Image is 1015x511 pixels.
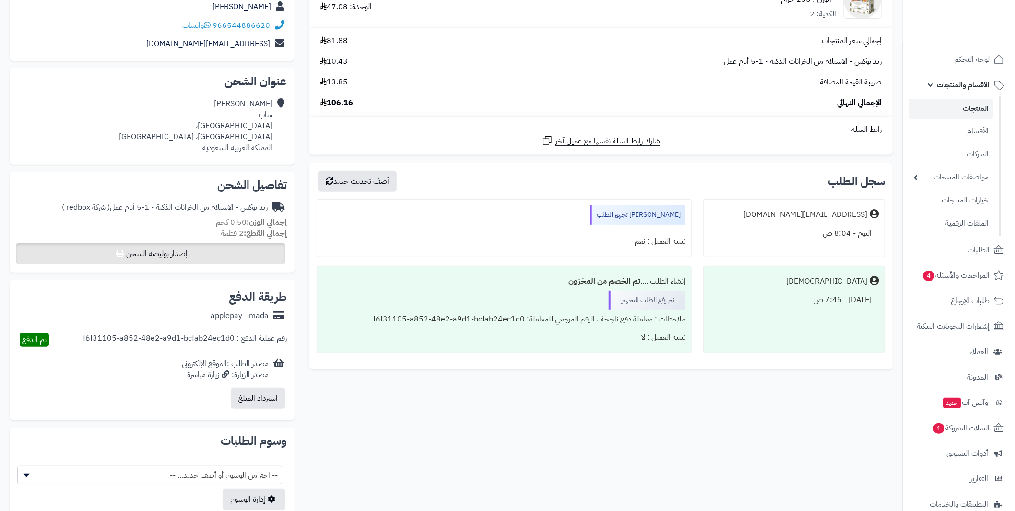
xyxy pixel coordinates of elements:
[313,124,889,135] div: رابط السلة
[323,310,685,329] div: ملاحظات : معاملة دفع ناجحة ، الرقم المرجعي للمعاملة: f6f31105-a852-48e2-a9d1-bcfab24ec1d0
[909,289,1009,312] a: طلبات الإرجاع
[909,99,993,119] a: المنتجات
[17,76,287,87] h2: عنوان الشحن
[231,388,285,409] button: استرداد المبلغ
[942,396,988,409] span: وآتس آب
[568,275,640,287] b: تم الخصم من المخزون
[909,315,1009,338] a: إشعارات التحويلات البنكية
[909,340,1009,363] a: العملاء
[320,1,372,12] div: الوحدة: 47.08
[590,205,685,225] div: [PERSON_NAME] تجهيز الطلب
[323,272,685,291] div: إنشاء الطلب ....
[244,227,287,239] strong: إجمالي القطع:
[709,291,879,309] div: [DATE] - 7:46 ص
[221,227,287,239] small: 2 قطعة
[922,270,935,282] span: 4
[909,442,1009,465] a: أدوات التسويق
[917,320,990,333] span: إشعارات التحويلات البنكية
[724,56,882,67] span: ريد بوكس - الاستلام من الخزانات الذكية - 1-5 أيام عمل
[930,498,988,511] span: التطبيقات والخدمات
[182,358,269,380] div: مصدر الطلب :الموقع الإلكتروني
[909,167,993,188] a: مواصفات المنتجات
[932,423,945,434] span: 1
[229,291,287,303] h2: طريقة الدفع
[323,232,685,251] div: تنبيه العميل : نعم
[909,238,1009,261] a: الطلبات
[937,78,990,92] span: الأقسام والمنتجات
[909,144,993,165] a: الماركات
[943,398,961,408] span: جديد
[954,53,990,66] span: لوحة التحكم
[17,435,287,447] h2: وسوم الطلبات
[320,56,348,67] span: 10.43
[909,366,1009,389] a: المدونة
[932,421,990,435] span: السلات المتروكة
[216,216,287,228] small: 0.50 كجم
[223,489,285,510] a: إدارة الوسوم
[119,98,272,153] div: [PERSON_NAME] ساب [GEOGRAPHIC_DATA]، [GEOGRAPHIC_DATA]، [GEOGRAPHIC_DATA] المملكة العربية السعودية
[555,136,660,147] span: شارك رابط السلة نفسها مع عميل آخر
[909,213,993,234] a: الملفات الرقمية
[909,416,1009,440] a: السلات المتروكة1
[212,20,270,31] a: 966544886620
[212,1,271,12] a: [PERSON_NAME]
[211,310,269,321] div: applepay - mada
[83,333,287,347] div: رقم عملية الدفع : f6f31105-a852-48e2-a9d1-bcfab24ec1d0
[909,467,1009,490] a: التقارير
[970,472,988,486] span: التقارير
[810,9,836,20] div: الكمية: 2
[320,77,348,88] span: 13.85
[62,202,268,213] div: ريد بوكس - الاستلام من الخزانات الذكية - 1-5 أيام عمل
[182,20,211,31] a: واتساب
[837,97,882,108] span: الإجمالي النهائي
[320,36,348,47] span: 81.88
[828,176,885,187] h3: سجل الطلب
[323,328,685,347] div: تنبيه العميل : لا
[146,38,270,49] a: [EMAIL_ADDRESS][DOMAIN_NAME]
[968,243,990,257] span: الطلبات
[542,135,660,147] a: شارك رابط السلة نفسها مع عميل آخر
[909,190,993,211] a: خيارات المنتجات
[909,48,1009,71] a: لوحة التحكم
[822,36,882,47] span: إجمالي سعر المنتجات
[744,209,867,220] div: [EMAIL_ADDRESS][DOMAIN_NAME]
[16,243,285,264] button: إصدار بوليصة الشحن
[951,294,990,308] span: طلبات الإرجاع
[969,345,988,358] span: العملاء
[18,466,282,485] span: -- اختر من الوسوم أو أضف جديد... --
[182,369,269,380] div: مصدر الزيارة: زيارة مباشرة
[709,224,879,243] div: اليوم - 8:04 ص
[909,391,1009,414] a: وآتس آبجديد
[922,269,990,282] span: المراجعات والأسئلة
[909,264,1009,287] a: المراجعات والأسئلة4
[320,97,353,108] span: 106.16
[17,466,282,484] span: -- اختر من الوسوم أو أضف جديد... --
[950,7,1006,27] img: logo-2.png
[609,291,685,310] div: تم رفع الطلب للتجهيز
[786,276,867,287] div: [DEMOGRAPHIC_DATA]
[62,202,110,213] span: ( شركة redbox )
[946,447,988,460] span: أدوات التسويق
[17,179,287,191] h2: تفاصيل الشحن
[22,334,47,345] span: تم الدفع
[909,121,993,142] a: الأقسام
[820,77,882,88] span: ضريبة القيمة المضافة
[967,370,988,384] span: المدونة
[247,216,287,228] strong: إجمالي الوزن:
[318,171,397,192] button: أضف تحديث جديد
